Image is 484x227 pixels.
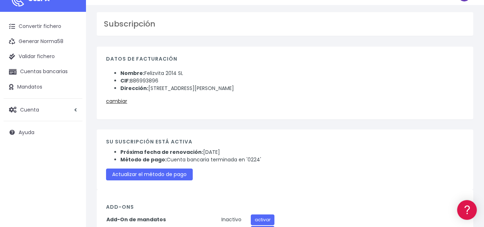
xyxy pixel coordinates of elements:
[99,207,138,213] a: POWERED BY ENCHANT
[7,183,136,194] a: API
[104,19,466,29] h3: Subscripción
[120,148,464,156] li: [DATE]
[7,113,136,124] a: Videotutoriales
[4,19,82,34] a: Convertir fichero
[7,50,136,57] div: Información general
[221,214,250,226] td: Inactivo
[7,79,136,86] div: Convertir ficheros
[7,124,136,135] a: Perfiles de empresas
[106,204,464,210] h4: Add-Ons
[120,85,464,92] li: [STREET_ADDRESS][PERSON_NAME]
[106,169,193,180] a: Actualizar el método de pago
[120,77,464,85] li: B86993896
[4,64,82,79] a: Cuentas bancarias
[7,142,136,149] div: Facturación
[120,77,130,84] strong: CIF:
[120,70,464,77] li: Felizvita 2014 SL
[4,49,82,64] a: Validar fichero
[7,102,136,113] a: Problemas habituales
[7,192,136,204] button: Contáctanos
[7,154,136,165] a: General
[120,156,464,164] li: Cuenta bancaria terminada en '0224'
[4,80,82,95] a: Mandatos
[106,216,166,223] strong: Add-On de mandatos
[7,61,136,72] a: Información general
[120,156,167,163] strong: Método de pago:
[20,106,39,113] span: Cuenta
[120,148,203,156] strong: Próxima fecha de renovación:
[106,139,464,145] h3: Su suscripción está activa
[4,34,82,49] a: Generar Norma58
[7,91,136,102] a: Formatos
[7,172,136,179] div: Programadores
[251,214,274,225] a: activar
[4,125,82,140] a: Ayuda
[120,70,144,77] strong: Nombre:
[106,56,464,66] h4: Datos de facturación
[4,102,82,117] a: Cuenta
[106,98,127,105] a: cambiar
[120,85,148,92] strong: Dirección:
[19,129,34,136] span: Ayuda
